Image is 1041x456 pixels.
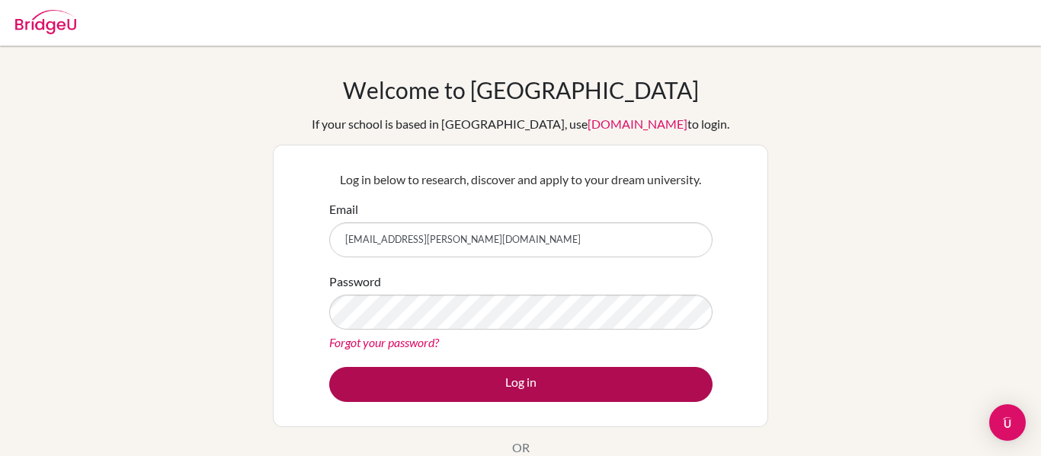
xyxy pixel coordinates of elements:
p: Log in below to research, discover and apply to your dream university. [329,171,713,189]
h1: Welcome to [GEOGRAPHIC_DATA] [343,76,699,104]
a: [DOMAIN_NAME] [588,116,687,131]
div: If your school is based in [GEOGRAPHIC_DATA], use to login. [312,115,729,133]
a: Forgot your password? [329,335,439,349]
img: Bridge-U [15,10,76,34]
button: Log in [329,367,713,402]
label: Email [329,200,358,218]
div: Open Intercom Messenger [989,404,1026,441]
label: Password [329,273,381,291]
